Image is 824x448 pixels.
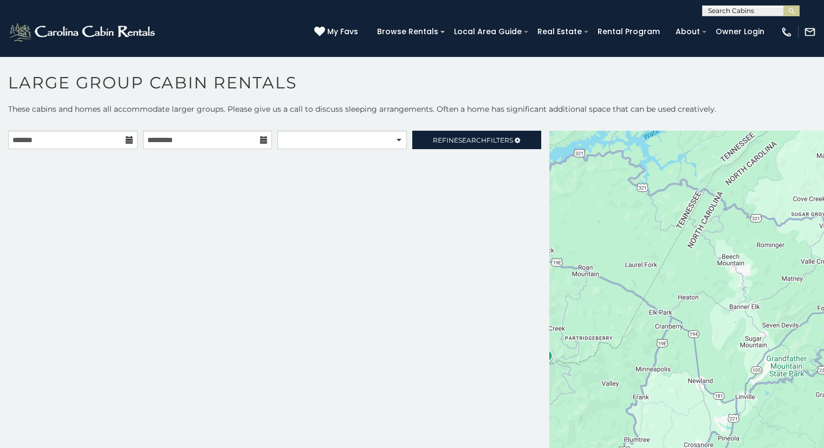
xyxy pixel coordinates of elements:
[412,131,542,149] a: RefineSearchFilters
[804,26,816,38] img: mail-regular-white.png
[592,23,665,40] a: Rental Program
[458,136,486,144] span: Search
[449,23,527,40] a: Local Area Guide
[781,26,793,38] img: phone-regular-white.png
[670,23,705,40] a: About
[314,26,361,38] a: My Favs
[372,23,444,40] a: Browse Rentals
[710,23,770,40] a: Owner Login
[327,26,358,37] span: My Favs
[8,21,158,43] img: White-1-2.png
[433,136,513,144] span: Refine Filters
[532,23,587,40] a: Real Estate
